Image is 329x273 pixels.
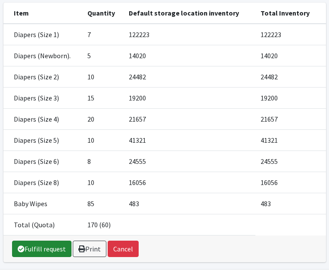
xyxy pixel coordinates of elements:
th: Default storage location inventory [124,3,255,24]
td: 15 [82,87,124,108]
td: 122223 [255,24,326,45]
td: Diapers (Size 3) [3,87,82,108]
td: Diapers (Size 2) [3,66,82,87]
td: 14020 [255,45,326,66]
td: 24482 [124,66,255,87]
a: Fulfill request [12,241,71,257]
td: Total (Quota) [3,214,82,235]
td: 41321 [124,129,255,151]
a: Print [73,241,106,257]
td: 10 [82,129,124,151]
td: 21657 [124,108,255,129]
td: 16056 [124,172,255,193]
td: 19200 [124,87,255,108]
td: 14020 [124,45,255,66]
td: 24555 [255,151,326,172]
td: Diapers (Newborn). [3,45,82,66]
td: 5 [82,45,124,66]
td: 20 [82,108,124,129]
th: Total Inventory [255,3,326,24]
td: 24482 [255,66,326,87]
td: 10 [82,66,124,87]
button: Cancel [108,241,139,257]
td: 21657 [255,108,326,129]
td: 19200 [255,87,326,108]
td: 24555 [124,151,255,172]
td: 483 [255,193,326,214]
td: 10 [82,172,124,193]
th: Item [3,3,82,24]
td: 41321 [255,129,326,151]
td: Baby Wipes [3,193,82,214]
th: Quantity [82,3,124,24]
td: Diapers (Size 8) [3,172,82,193]
td: Diapers (Size 4) [3,108,82,129]
td: 122223 [124,24,255,45]
td: Diapers (Size 1) [3,24,82,45]
td: Diapers (Size 6) [3,151,82,172]
td: 170 (60) [82,214,124,235]
td: 7 [82,24,124,45]
td: 16056 [255,172,326,193]
td: 85 [82,193,124,214]
td: Diapers (Size 5) [3,129,82,151]
td: 483 [124,193,255,214]
td: 8 [82,151,124,172]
